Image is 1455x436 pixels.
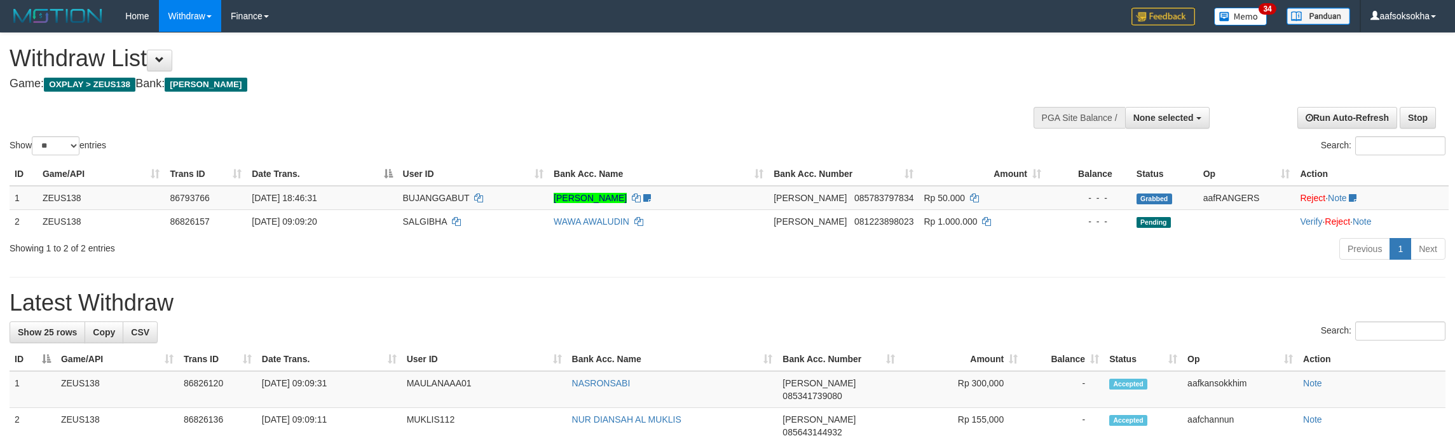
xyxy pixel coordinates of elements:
[1182,371,1298,408] td: aafkansokkhim
[403,193,470,203] span: BUJANGGABUT
[56,371,179,408] td: ZEUS138
[1353,216,1372,227] a: Note
[854,216,913,227] span: Copy 081223898023 to clipboard
[1295,209,1449,233] td: · ·
[1300,216,1322,227] a: Verify
[1137,193,1172,204] span: Grabbed
[179,371,257,408] td: 86826120
[85,321,123,343] a: Copy
[1259,3,1276,15] span: 34
[402,348,567,371] th: User ID: activate to sort column ascending
[1321,136,1445,155] label: Search:
[403,216,447,227] span: SALGIBHA
[10,321,85,343] a: Show 25 rows
[924,193,965,203] span: Rp 50.000
[1104,348,1182,371] th: Status: activate to sort column ascending
[170,216,209,227] span: 86826157
[1046,162,1131,186] th: Balance
[768,162,919,186] th: Bank Acc. Number: activate to sort column ascending
[1303,414,1322,425] a: Note
[1051,215,1126,228] div: - - -
[924,216,977,227] span: Rp 1.000.000
[900,371,1023,408] td: Rp 300,000
[1321,321,1445,341] label: Search:
[782,391,842,401] span: Copy 085341739080 to clipboard
[774,193,847,203] span: [PERSON_NAME]
[165,78,247,92] span: [PERSON_NAME]
[10,136,106,155] label: Show entries
[32,136,79,155] select: Showentries
[549,162,768,186] th: Bank Acc. Name: activate to sort column ascending
[18,327,77,337] span: Show 25 rows
[1109,379,1147,390] span: Accepted
[1390,238,1411,260] a: 1
[10,371,56,408] td: 1
[567,348,778,371] th: Bank Acc. Name: activate to sort column ascending
[56,348,179,371] th: Game/API: activate to sort column ascending
[44,78,135,92] span: OXPLAY > ZEUS138
[165,162,247,186] th: Trans ID: activate to sort column ascending
[252,193,317,203] span: [DATE] 18:46:31
[572,414,681,425] a: NUR DIANSAH AL MUKLIS
[1214,8,1267,25] img: Button%20Memo.svg
[1023,371,1104,408] td: -
[10,162,38,186] th: ID
[1023,348,1104,371] th: Balance: activate to sort column ascending
[1034,107,1125,129] div: PGA Site Balance /
[1051,192,1126,204] div: - - -
[777,348,900,371] th: Bank Acc. Number: activate to sort column ascending
[10,290,1445,316] h1: Latest Withdraw
[1182,348,1298,371] th: Op: activate to sort column ascending
[123,321,158,343] a: CSV
[1400,107,1436,129] a: Stop
[131,327,149,337] span: CSV
[1131,8,1195,25] img: Feedback.jpg
[179,348,257,371] th: Trans ID: activate to sort column ascending
[402,371,567,408] td: MAULANAAA01
[10,46,957,71] h1: Withdraw List
[1325,216,1350,227] a: Reject
[1300,193,1325,203] a: Reject
[398,162,549,186] th: User ID: activate to sort column ascending
[252,216,317,227] span: [DATE] 09:09:20
[1137,217,1171,228] span: Pending
[1198,162,1295,186] th: Op: activate to sort column ascending
[782,414,856,425] span: [PERSON_NAME]
[10,78,957,90] h4: Game: Bank:
[774,216,847,227] span: [PERSON_NAME]
[93,327,115,337] span: Copy
[1133,113,1194,123] span: None selected
[10,209,38,233] td: 2
[1411,238,1445,260] a: Next
[257,348,402,371] th: Date Trans.: activate to sort column ascending
[1298,348,1445,371] th: Action
[1287,8,1350,25] img: panduan.png
[10,6,106,25] img: MOTION_logo.png
[1328,193,1347,203] a: Note
[919,162,1046,186] th: Amount: activate to sort column ascending
[170,193,209,203] span: 86793766
[38,162,165,186] th: Game/API: activate to sort column ascending
[10,237,597,255] div: Showing 1 to 2 of 2 entries
[572,378,631,388] a: NASRONSABI
[1198,186,1295,210] td: aafRANGERS
[1131,162,1198,186] th: Status
[1355,321,1445,341] input: Search:
[257,371,402,408] td: [DATE] 09:09:31
[900,348,1023,371] th: Amount: activate to sort column ascending
[1339,238,1390,260] a: Previous
[854,193,913,203] span: Copy 085783797834 to clipboard
[554,216,629,227] a: WAWA AWALUDIN
[1295,162,1449,186] th: Action
[38,186,165,210] td: ZEUS138
[1125,107,1210,129] button: None selected
[1109,415,1147,426] span: Accepted
[1295,186,1449,210] td: ·
[1297,107,1397,129] a: Run Auto-Refresh
[782,378,856,388] span: [PERSON_NAME]
[247,162,397,186] th: Date Trans.: activate to sort column descending
[1303,378,1322,388] a: Note
[10,186,38,210] td: 1
[38,209,165,233] td: ZEUS138
[1355,136,1445,155] input: Search:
